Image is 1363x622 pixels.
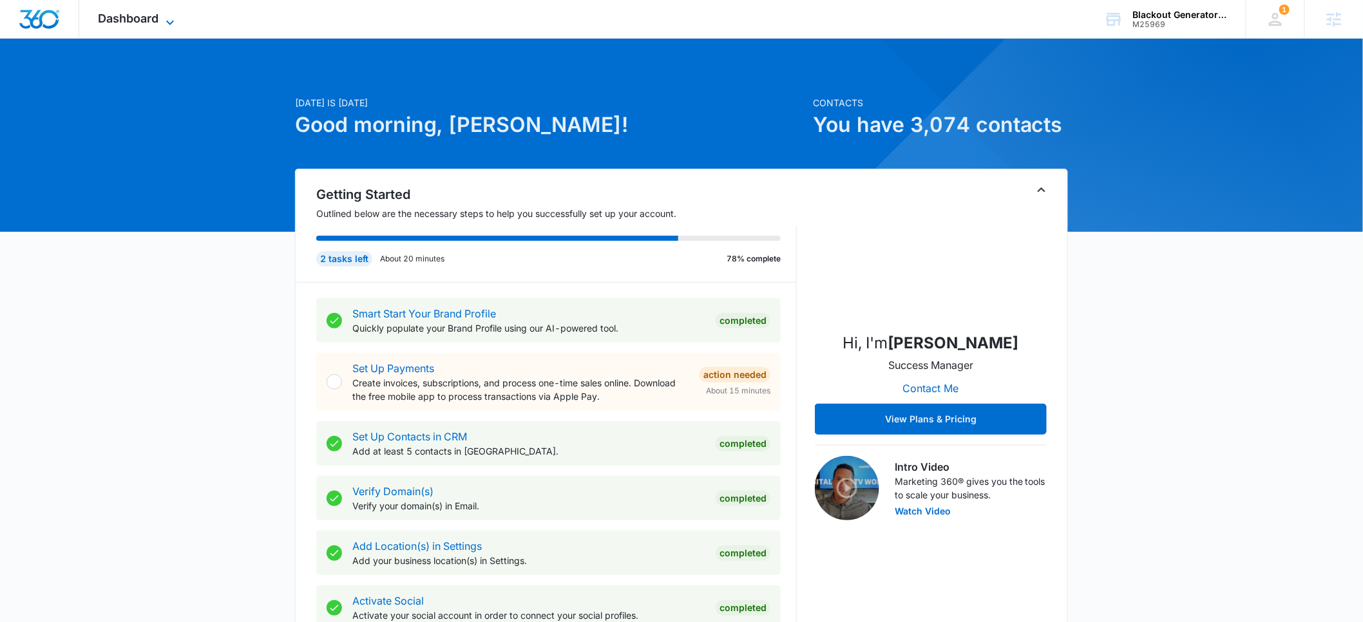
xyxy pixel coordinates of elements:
[815,456,879,520] img: Intro Video
[895,507,951,516] button: Watch Video
[352,307,496,320] a: Smart Start Your Brand Profile
[352,594,424,607] a: Activate Social
[716,436,770,451] div: Completed
[352,430,467,443] a: Set Up Contacts in CRM
[1279,5,1290,15] span: 1
[380,253,444,265] p: About 20 minutes
[716,545,770,561] div: Completed
[888,357,973,373] p: Success Manager
[316,207,797,220] p: Outlined below are the necessary steps to help you successfully set up your account.
[895,475,1047,502] p: Marketing 360® gives you the tools to scale your business.
[813,96,1068,109] p: Contacts
[352,321,705,335] p: Quickly populate your Brand Profile using our AI-powered tool.
[843,332,1019,355] p: Hi, I'm
[727,253,781,265] p: 78% complete
[295,109,805,140] h1: Good morning, [PERSON_NAME]!
[895,459,1047,475] h3: Intro Video
[352,362,434,375] a: Set Up Payments
[1034,182,1049,198] button: Toggle Collapse
[716,600,770,616] div: Completed
[813,109,1068,140] h1: You have 3,074 contacts
[815,404,1047,435] button: View Plans & Pricing
[352,499,705,513] p: Verify your domain(s) in Email.
[866,193,995,321] img: Paul Richardson
[352,444,705,458] p: Add at least 5 contacts in [GEOGRAPHIC_DATA].
[99,12,159,25] span: Dashboard
[352,608,705,622] p: Activate your social account in order to connect your social profiles.
[890,373,972,404] button: Contact Me
[352,554,705,567] p: Add your business location(s) in Settings.
[295,96,805,109] p: [DATE] is [DATE]
[716,491,770,506] div: Completed
[316,185,797,204] h2: Getting Started
[706,385,770,397] span: About 15 minutes
[1133,10,1227,20] div: account name
[1279,5,1290,15] div: notifications count
[700,367,770,382] div: Action Needed
[888,334,1019,352] strong: [PERSON_NAME]
[352,485,434,498] a: Verify Domain(s)
[352,540,482,552] a: Add Location(s) in Settings
[716,313,770,328] div: Completed
[1133,20,1227,29] div: account id
[352,376,689,403] p: Create invoices, subscriptions, and process one-time sales online. Download the free mobile app t...
[316,251,372,267] div: 2 tasks left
